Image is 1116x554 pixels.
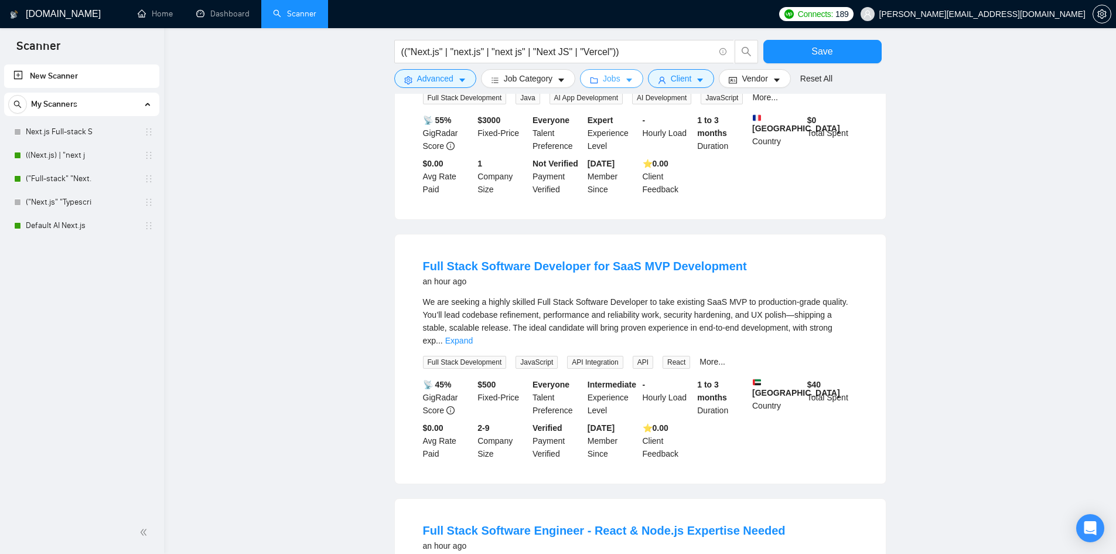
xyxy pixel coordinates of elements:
span: AI Development [632,91,691,104]
span: caret-down [773,76,781,84]
b: $0.00 [423,423,443,433]
span: folder [590,76,598,84]
b: 1 [477,159,482,168]
b: - [643,115,646,125]
a: Full Stack Software Engineer - React & Node.js Expertise Needed [423,524,786,537]
span: holder [144,127,153,137]
b: Expert [588,115,613,125]
div: Experience Level [585,378,640,417]
b: [GEOGRAPHIC_DATA] [752,114,840,133]
li: My Scanners [4,93,159,237]
b: 📡 55% [423,115,452,125]
b: Verified [533,423,562,433]
button: idcardVendorcaret-down [719,69,790,88]
div: Company Size [475,422,530,460]
div: Client Feedback [640,422,695,460]
b: Everyone [533,380,569,389]
span: caret-down [557,76,565,84]
span: Full Stack Development [423,356,507,369]
span: Vendor [742,72,767,85]
div: Fixed-Price [475,378,530,417]
span: AI App Development [550,91,623,104]
a: setting [1093,9,1111,19]
span: holder [144,198,153,207]
span: API Integration [567,356,623,369]
span: caret-down [458,76,466,84]
button: search [8,95,27,114]
div: Hourly Load [640,378,695,417]
b: $ 3000 [477,115,500,125]
div: Hourly Load [640,114,695,152]
a: More... [699,357,725,366]
div: Payment Verified [530,157,585,196]
b: [DATE] [588,423,615,433]
div: Member Since [585,157,640,196]
a: homeHome [138,9,173,19]
span: info-circle [446,142,455,150]
img: upwork-logo.png [784,9,794,19]
button: folderJobscaret-down [580,69,643,88]
div: Payment Verified [530,422,585,460]
span: My Scanners [31,93,77,116]
img: 🇫🇷 [753,114,761,122]
a: Reset All [800,72,832,85]
b: $0.00 [423,159,443,168]
div: GigRadar Score [421,378,476,417]
b: [DATE] [588,159,615,168]
b: ⭐️ 0.00 [643,159,668,168]
button: search [735,40,758,63]
span: user [864,10,872,18]
a: Next.js Full-stack S [26,120,137,144]
b: 1 to 3 months [697,115,727,138]
span: Jobs [603,72,620,85]
span: double-left [139,526,151,538]
a: Expand [445,336,473,345]
a: searchScanner [273,9,316,19]
span: JavaScript [516,356,558,369]
a: Full Stack Software Developer for SaaS MVP Development [423,260,747,273]
span: caret-down [625,76,633,84]
b: Not Verified [533,159,578,168]
span: React [663,356,690,369]
div: Avg Rate Paid [421,157,476,196]
div: Total Spent [805,114,860,152]
div: Country [750,378,805,417]
button: settingAdvancedcaret-down [394,69,476,88]
a: New Scanner [13,64,150,88]
span: info-circle [719,48,727,56]
div: Fixed-Price [475,114,530,152]
span: holder [144,151,153,160]
span: setting [404,76,412,84]
div: Experience Level [585,114,640,152]
span: search [9,100,26,108]
div: an hour ago [423,539,786,553]
b: 📡 45% [423,380,452,389]
span: ... [436,336,443,345]
b: 1 to 3 months [697,380,727,402]
span: Job Category [504,72,552,85]
span: Scanner [7,38,70,62]
div: an hour ago [423,274,747,288]
b: 2-9 [477,423,489,433]
span: JavaScript [701,91,743,104]
b: ⭐️ 0.00 [643,423,668,433]
b: [GEOGRAPHIC_DATA] [752,378,840,397]
div: Client Feedback [640,157,695,196]
b: $ 0 [807,115,817,125]
div: Total Spent [805,378,860,417]
span: API [633,356,653,369]
b: - [643,380,646,389]
img: 🇦🇪 [753,378,761,386]
b: $ 40 [807,380,821,389]
div: Country [750,114,805,152]
span: Java [516,91,540,104]
span: search [735,46,757,57]
a: Default AI Next.js [26,214,137,237]
span: Full Stack Development [423,91,507,104]
div: Duration [695,378,750,417]
div: We are seeking a highly skilled Full Stack Software Developer to take existing SaaS MVP to produc... [423,295,858,347]
img: logo [10,5,18,24]
b: Intermediate [588,380,636,389]
span: user [658,76,666,84]
span: Advanced [417,72,453,85]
